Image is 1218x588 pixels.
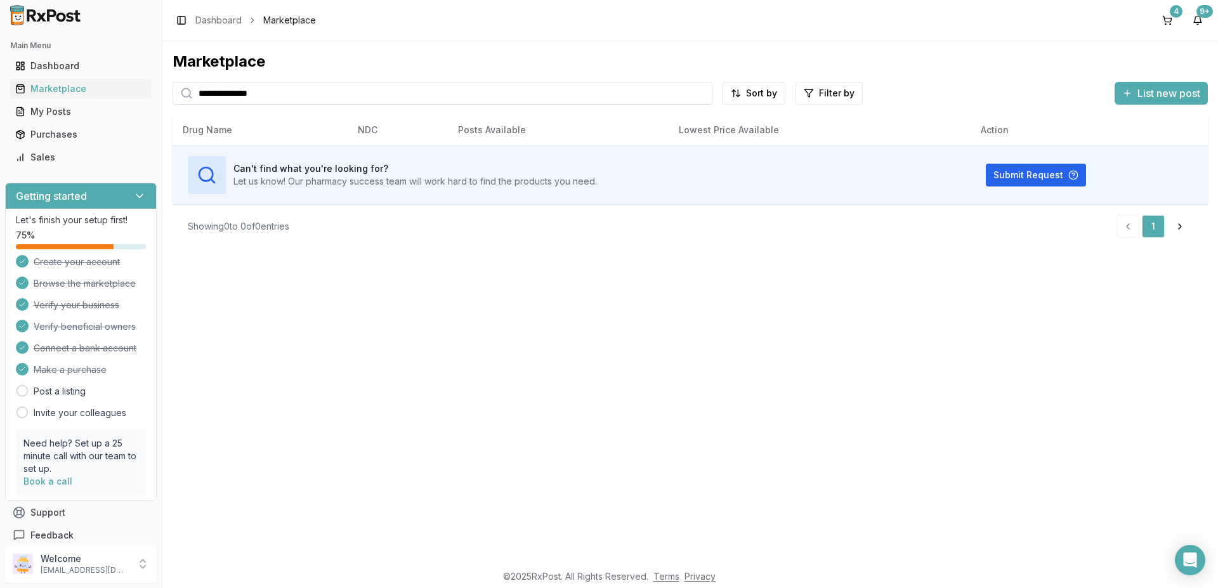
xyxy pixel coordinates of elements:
[1137,86,1200,101] span: List new post
[10,55,152,77] a: Dashboard
[1175,545,1205,575] div: Open Intercom Messenger
[971,115,1208,145] th: Action
[34,277,136,290] span: Browse the marketplace
[13,554,33,574] img: User avatar
[15,151,147,164] div: Sales
[1167,215,1193,238] a: Go to next page
[819,87,855,100] span: Filter by
[15,60,147,72] div: Dashboard
[746,87,777,100] span: Sort by
[41,552,129,565] p: Welcome
[263,14,316,27] span: Marketplace
[16,188,87,204] h3: Getting started
[30,529,74,542] span: Feedback
[448,115,669,145] th: Posts Available
[195,14,316,27] nav: breadcrumb
[5,524,157,547] button: Feedback
[34,299,119,311] span: Verify your business
[348,115,448,145] th: NDC
[195,14,242,27] a: Dashboard
[16,214,146,226] p: Let's finish your setup first!
[986,164,1086,186] button: Submit Request
[1115,88,1208,101] a: List new post
[5,56,157,76] button: Dashboard
[669,115,971,145] th: Lowest Price Available
[1196,5,1213,18] div: 9+
[15,82,147,95] div: Marketplace
[5,101,157,122] button: My Posts
[173,115,348,145] th: Drug Name
[723,82,785,105] button: Sort by
[15,105,147,118] div: My Posts
[34,320,136,333] span: Verify beneficial owners
[1142,215,1165,238] a: 1
[16,229,35,242] span: 75 %
[796,82,863,105] button: Filter by
[10,41,152,51] h2: Main Menu
[10,123,152,146] a: Purchases
[15,128,147,141] div: Purchases
[1115,82,1208,105] button: List new post
[5,5,86,25] img: RxPost Logo
[1116,215,1193,238] nav: pagination
[5,79,157,99] button: Marketplace
[1188,10,1208,30] button: 9+
[233,175,597,188] p: Let us know! Our pharmacy success team will work hard to find the products you need.
[653,571,679,582] a: Terms
[173,51,1208,72] div: Marketplace
[684,571,716,582] a: Privacy
[10,100,152,123] a: My Posts
[34,407,126,419] a: Invite your colleagues
[10,77,152,100] a: Marketplace
[188,220,289,233] div: Showing 0 to 0 of 0 entries
[23,437,138,475] p: Need help? Set up a 25 minute call with our team to set up.
[5,147,157,167] button: Sales
[34,385,86,398] a: Post a listing
[5,501,157,524] button: Support
[5,124,157,145] button: Purchases
[10,146,152,169] a: Sales
[34,342,136,355] span: Connect a bank account
[1157,10,1177,30] button: 4
[233,162,597,175] h3: Can't find what you're looking for?
[34,363,107,376] span: Make a purchase
[34,256,120,268] span: Create your account
[41,565,129,575] p: [EMAIL_ADDRESS][DOMAIN_NAME]
[23,476,72,487] a: Book a call
[1170,5,1182,18] div: 4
